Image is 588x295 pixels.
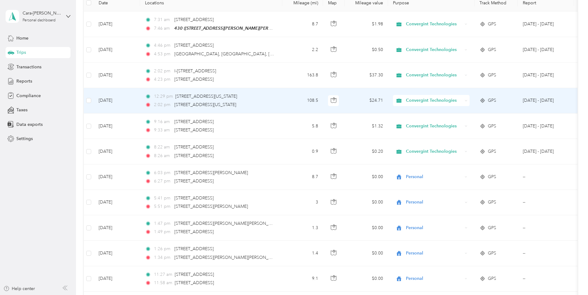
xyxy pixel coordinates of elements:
[174,68,216,74] span: I-[STREET_ADDRESS]
[174,119,214,124] span: [STREET_ADDRESS]
[94,215,140,241] td: [DATE]
[154,169,172,176] span: 6:03 pm
[174,178,214,184] span: [STREET_ADDRESS]
[154,68,172,75] span: 2:02 pm
[16,35,28,41] span: Home
[94,241,140,266] td: [DATE]
[406,199,462,206] span: Personal
[154,195,172,202] span: 5:41 pm
[175,280,214,285] span: [STREET_ADDRESS]
[282,88,323,113] td: 108.5
[488,46,496,53] span: GPS
[406,123,462,130] span: Convergint Technologies
[406,21,462,28] span: Convergint Technologies
[174,51,313,57] span: [GEOGRAPHIC_DATA], [GEOGRAPHIC_DATA], [GEOGRAPHIC_DATA]
[282,37,323,62] td: 2.2
[174,102,236,107] span: [STREET_ADDRESS][US_STATE]
[174,17,214,22] span: [STREET_ADDRESS]
[16,64,41,70] span: Transactions
[406,46,462,53] span: Convergint Technologies
[94,139,140,164] td: [DATE]
[154,220,172,227] span: 1:47 pm
[282,63,323,88] td: 163.8
[174,195,214,201] span: [STREET_ADDRESS]
[488,21,496,28] span: GPS
[174,153,214,158] span: [STREET_ADDRESS]
[174,77,214,82] span: [STREET_ADDRESS]
[345,63,388,88] td: $37.30
[154,127,172,134] span: 9:33 am
[154,76,172,83] span: 4:23 pm
[282,11,323,37] td: 8.7
[16,92,41,99] span: Compliance
[488,97,496,104] span: GPS
[406,97,462,104] span: Convergint Technologies
[154,246,172,252] span: 1:26 pm
[345,37,388,62] td: $0.50
[16,49,26,56] span: Trips
[154,203,172,210] span: 5:51 pm
[345,241,388,266] td: $0.00
[23,10,61,16] div: Cara-[PERSON_NAME]
[345,139,388,164] td: $0.20
[154,271,172,278] span: 11:27 am
[94,37,140,62] td: [DATE]
[174,43,214,48] span: [STREET_ADDRESS]
[94,11,140,37] td: [DATE]
[154,118,172,125] span: 9:16 am
[345,11,388,37] td: $1.98
[282,165,323,190] td: 8.7
[154,25,172,32] span: 7:46 am
[154,280,172,286] span: 11:58 am
[174,221,282,226] span: [STREET_ADDRESS][PERSON_NAME][PERSON_NAME]
[406,275,462,282] span: Personal
[94,88,140,113] td: [DATE]
[518,241,574,266] td: --
[345,215,388,241] td: $0.00
[174,246,214,251] span: [STREET_ADDRESS]
[282,266,323,292] td: 9.1
[518,37,574,62] td: Sep 1 - 30, 2025
[518,165,574,190] td: --
[154,178,172,185] span: 6:27 pm
[174,26,295,31] span: 430 ([STREET_ADDRESS][PERSON_NAME][PERSON_NAME])
[518,266,574,292] td: --
[406,173,462,180] span: Personal
[174,144,214,150] span: [STREET_ADDRESS]
[488,72,496,79] span: GPS
[488,275,496,282] span: GPS
[282,215,323,241] td: 1.3
[282,113,323,139] td: 5.8
[488,199,496,206] span: GPS
[518,11,574,37] td: Sep 1 - 30, 2025
[154,42,172,49] span: 4:46 pm
[16,121,43,128] span: Data exports
[282,139,323,164] td: 0.9
[345,165,388,190] td: $0.00
[23,19,56,22] div: Personal dashboard
[406,72,462,79] span: Convergint Technologies
[94,113,140,139] td: [DATE]
[154,51,172,58] span: 4:53 pm
[175,94,237,99] span: [STREET_ADDRESS][US_STATE]
[3,285,35,292] button: Help center
[488,123,496,130] span: GPS
[553,260,588,295] iframe: Everlance-gr Chat Button Frame
[406,250,462,257] span: Personal
[174,127,214,133] span: [STREET_ADDRESS]
[518,190,574,215] td: --
[345,88,388,113] td: $24.71
[154,229,172,235] span: 1:49 pm
[174,255,282,260] span: [STREET_ADDRESS][PERSON_NAME][PERSON_NAME]
[406,224,462,231] span: Personal
[488,148,496,155] span: GPS
[154,152,172,159] span: 8:26 am
[518,139,574,164] td: Sep 1 - 30, 2025
[16,78,32,84] span: Reports
[518,63,574,88] td: Sep 1 - 30, 2025
[488,250,496,257] span: GPS
[154,16,172,23] span: 7:31 am
[488,224,496,231] span: GPS
[94,63,140,88] td: [DATE]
